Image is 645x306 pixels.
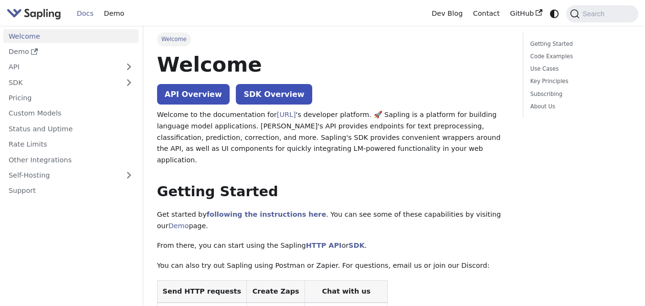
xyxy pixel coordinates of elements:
[277,111,296,118] a: [URL]
[3,184,138,198] a: Support
[3,153,138,167] a: Other Integrations
[580,10,610,18] span: Search
[3,137,138,151] a: Rate Limits
[157,109,509,166] p: Welcome to the documentation for 's developer platform. 🚀 Sapling is a platform for building lang...
[169,222,189,230] a: Demo
[349,242,364,249] a: SDK
[207,211,326,218] a: following the instructions here
[3,122,138,136] a: Status and Uptime
[530,40,628,49] a: Getting Started
[157,209,509,232] p: Get started by . You can see some of these capabilities by visiting our page.
[3,169,138,182] a: Self-Hosting
[3,75,119,89] a: SDK
[468,6,505,21] a: Contact
[530,102,628,111] a: About Us
[157,32,509,46] nav: Breadcrumbs
[72,6,99,21] a: Docs
[3,29,138,43] a: Welcome
[3,45,138,59] a: Demo
[306,242,342,249] a: HTTP API
[530,64,628,74] a: Use Cases
[548,7,561,21] button: Switch between dark and light mode (currently system mode)
[157,84,230,105] a: API Overview
[157,280,246,303] th: Send HTTP requests
[7,7,61,21] img: Sapling.ai
[305,280,388,303] th: Chat with us
[530,90,628,99] a: Subscribing
[99,6,129,21] a: Demo
[530,77,628,86] a: Key Principles
[119,60,138,74] button: Expand sidebar category 'API'
[119,75,138,89] button: Expand sidebar category 'SDK'
[7,7,64,21] a: Sapling.aiSapling.ai
[246,280,305,303] th: Create Zaps
[426,6,467,21] a: Dev Blog
[157,240,509,252] p: From there, you can start using the Sapling or .
[505,6,547,21] a: GitHub
[236,84,312,105] a: SDK Overview
[157,183,509,200] h2: Getting Started
[3,91,138,105] a: Pricing
[157,260,509,272] p: You can also try out Sapling using Postman or Zapier. For questions, email us or join our Discord:
[530,52,628,61] a: Code Examples
[157,32,191,46] span: Welcome
[157,52,509,77] h1: Welcome
[3,106,138,120] a: Custom Models
[3,60,119,74] a: API
[566,5,638,22] button: Search (Command+K)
